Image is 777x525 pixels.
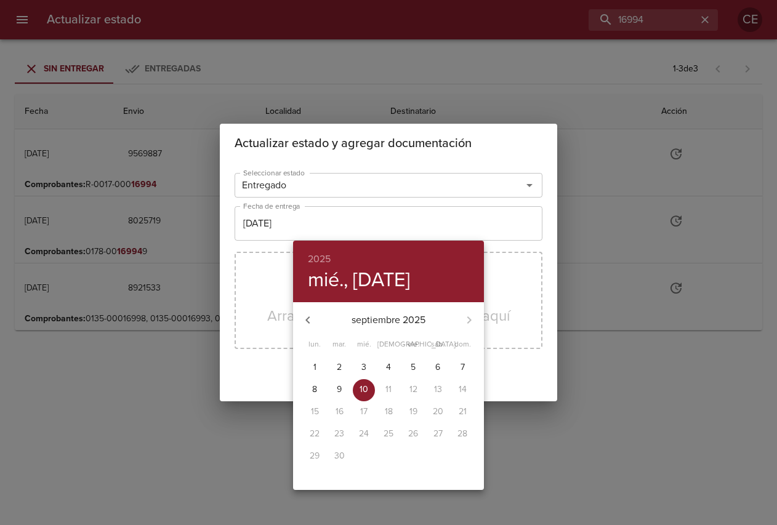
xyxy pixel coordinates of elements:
p: 4 [386,361,391,374]
span: mar. [328,339,350,351]
p: septiembre 2025 [323,313,454,327]
span: [DEMOGRAPHIC_DATA]. [377,339,400,351]
p: 6 [435,361,440,374]
span: sáb. [427,339,449,351]
button: 2025 [308,250,331,268]
p: 2 [337,361,342,374]
button: 8 [304,379,326,401]
span: vie. [402,339,424,351]
p: 8 [312,383,317,396]
button: 9 [328,379,350,401]
button: 10 [353,379,375,401]
button: 4 [377,357,400,379]
p: 5 [411,361,416,374]
button: 2 [328,357,350,379]
span: dom. [451,339,473,351]
button: 1 [304,357,326,379]
span: mié. [353,339,375,351]
button: 7 [451,357,473,379]
p: 3 [361,361,366,374]
button: 6 [427,357,449,379]
span: lun. [304,339,326,351]
button: mié., [DATE] [308,268,410,292]
button: 5 [402,357,424,379]
p: 10 [360,383,368,396]
p: 9 [337,383,342,396]
p: 7 [461,361,465,374]
p: 1 [313,361,316,374]
button: 3 [353,357,375,379]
